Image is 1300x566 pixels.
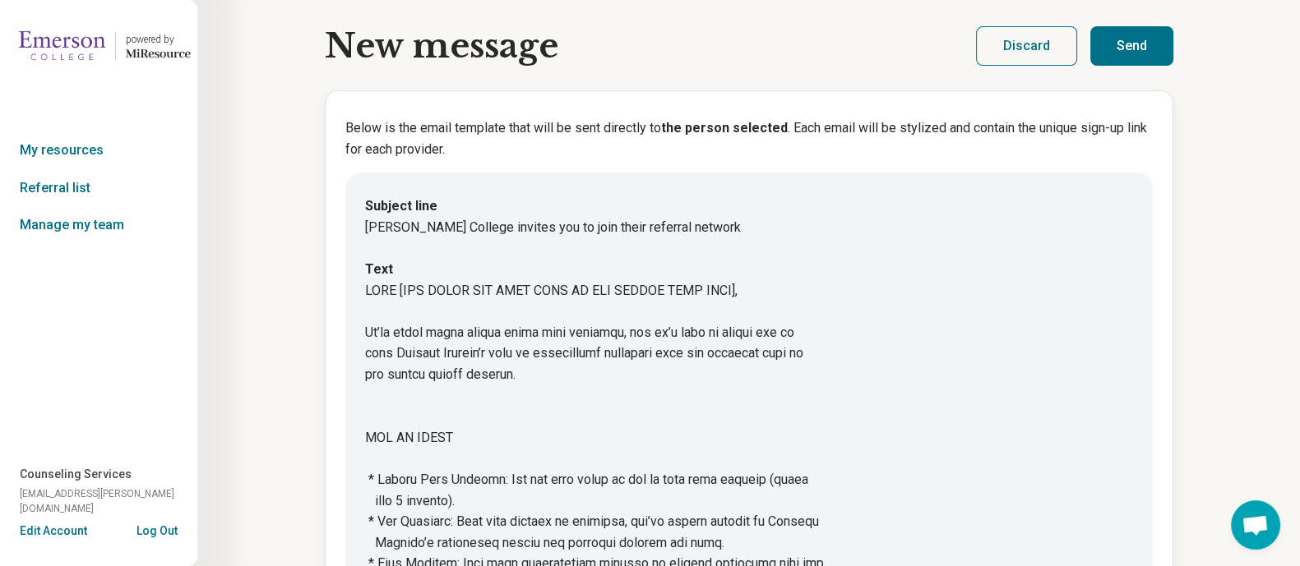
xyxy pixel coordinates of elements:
[325,27,558,65] h1: New message
[126,32,191,47] div: powered by
[7,26,191,66] a: Emerson Collegepowered by
[365,196,1133,217] dt: Subject line
[365,217,1133,238] dd: [PERSON_NAME] College invites you to join their referral network
[365,259,1133,280] dt: Text
[661,120,788,136] b: the person selected
[20,486,197,516] span: [EMAIL_ADDRESS][PERSON_NAME][DOMAIN_NAME]
[976,26,1077,66] button: Discard
[1090,26,1173,66] button: Send
[136,522,178,536] button: Log Out
[345,117,1153,159] p: Below is the email template that will be sent directly to . Each email will be stylized and conta...
[20,522,87,540] button: Edit Account
[19,26,105,66] img: Emerson College
[20,466,132,483] span: Counseling Services
[1231,500,1280,550] div: Open chat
